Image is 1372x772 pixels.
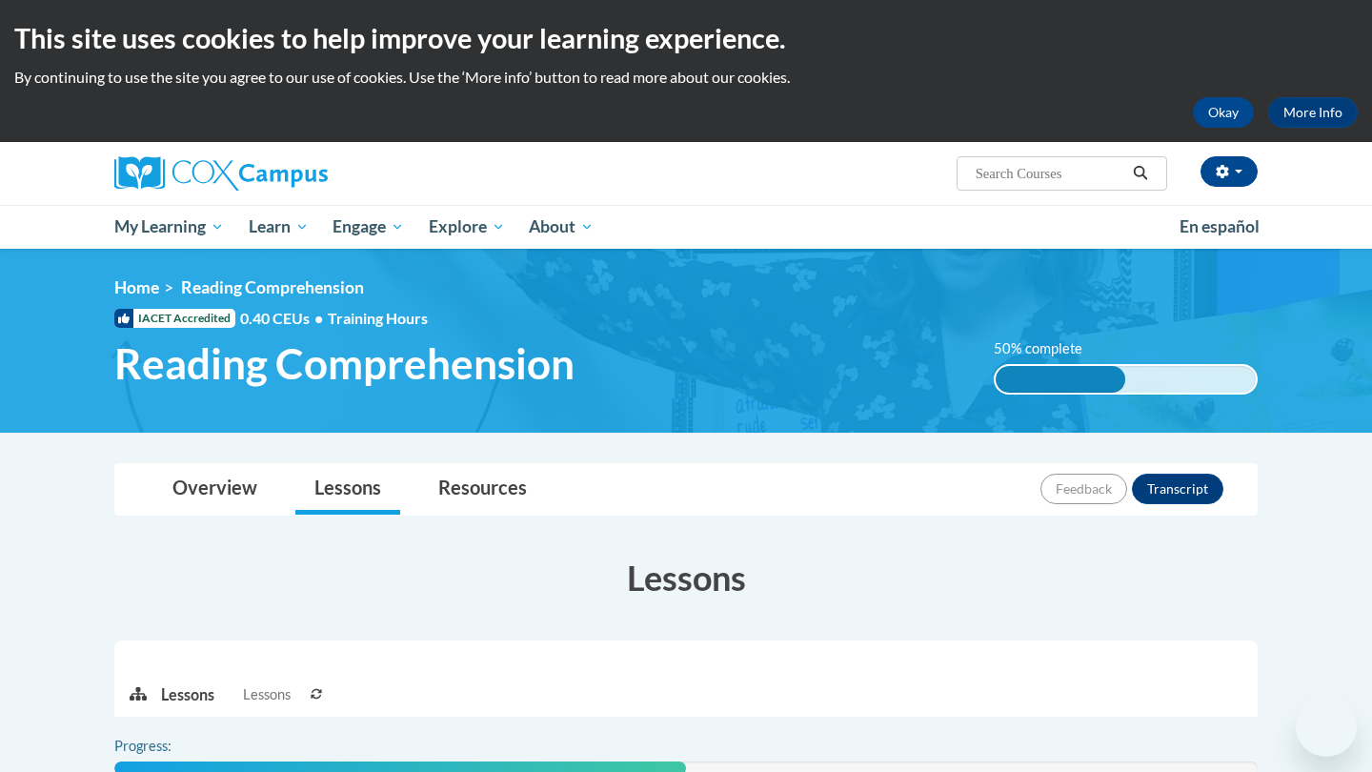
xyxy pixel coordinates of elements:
h2: This site uses cookies to help improve your learning experience. [14,19,1358,57]
span: • [314,309,323,327]
a: More Info [1268,97,1358,128]
a: Home [114,277,159,297]
a: Overview [153,464,276,515]
a: Cox Campus [114,156,476,191]
span: Learn [249,215,309,238]
div: Main menu [86,205,1286,249]
span: Reading Comprehension [114,338,575,389]
span: My Learning [114,215,224,238]
span: Explore [429,215,505,238]
input: Search Courses [974,162,1126,185]
span: En español [1180,216,1260,236]
a: Learn [236,205,321,249]
span: Engage [333,215,404,238]
span: IACET Accredited [114,309,235,328]
p: By continuing to use the site you agree to our use of cookies. Use the ‘More info’ button to read... [14,67,1358,88]
button: Okay [1193,97,1254,128]
button: Feedback [1040,474,1127,504]
span: Training Hours [328,309,428,327]
span: 0.40 CEUs [240,308,328,329]
span: Reading Comprehension [181,277,364,297]
label: 50% complete [994,338,1103,359]
a: My Learning [102,205,236,249]
a: Lessons [295,464,400,515]
iframe: Button to launch messaging window [1296,696,1357,757]
div: 50% complete [996,366,1126,393]
img: Cox Campus [114,156,328,191]
a: About [517,205,607,249]
label: Progress: [114,736,224,757]
span: Lessons [243,684,291,705]
button: Account Settings [1200,156,1258,187]
p: Lessons [161,684,214,705]
a: En español [1167,207,1272,247]
a: Resources [419,464,546,515]
h3: Lessons [114,554,1258,601]
a: Engage [320,205,416,249]
button: Transcript [1132,474,1223,504]
span: About [529,215,594,238]
button: Search [1126,162,1155,185]
a: Explore [416,205,517,249]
